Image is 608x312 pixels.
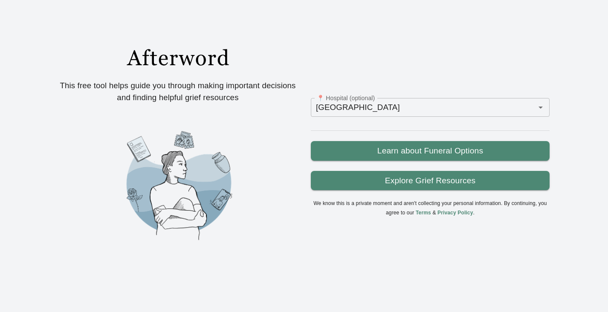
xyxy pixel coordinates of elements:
[311,171,550,191] a: Explore Grief Resources
[437,210,473,216] a: Privacy Policy
[535,101,547,113] button: Open
[313,200,547,216] span: We know this is a private moment and aren't collecting your personal information. By continuing, ...
[317,94,375,103] label: 📍 Hospital (optional)
[311,141,550,161] a: Learn about Funeral Options
[416,210,431,216] a: Terms
[313,101,522,114] input: Start typing. . .
[58,80,297,104] p: This free tool helps guide you through making important decisions and finding helpful grief resou...
[127,49,229,66] img: Afterword logo
[110,107,246,252] img: Afterword logo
